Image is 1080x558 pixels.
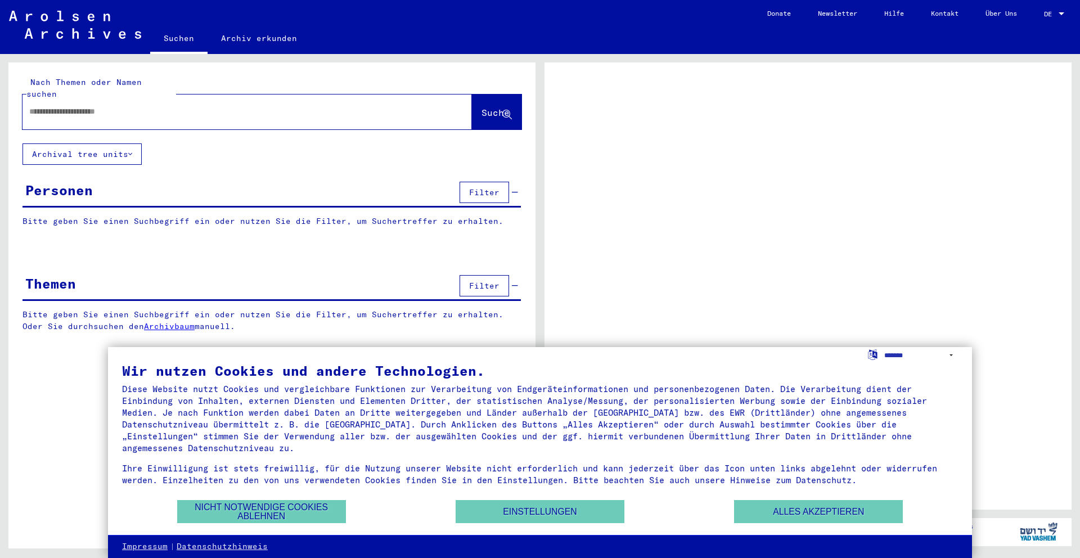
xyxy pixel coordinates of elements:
[122,364,958,377] div: Wir nutzen Cookies und andere Technologien.
[9,11,141,39] img: Arolsen_neg.svg
[460,182,509,203] button: Filter
[460,275,509,296] button: Filter
[25,273,76,294] div: Themen
[1044,10,1056,18] span: DE
[177,500,346,523] button: Nicht notwendige Cookies ablehnen
[481,107,510,118] span: Suche
[734,500,903,523] button: Alles akzeptieren
[26,77,142,99] mat-label: Nach Themen oder Namen suchen
[22,309,521,332] p: Bitte geben Sie einen Suchbegriff ein oder nutzen Sie die Filter, um Suchertreffer zu erhalten. O...
[144,321,195,331] a: Archivbaum
[25,180,93,200] div: Personen
[456,500,624,523] button: Einstellungen
[884,347,958,363] select: Sprache auswählen
[208,25,310,52] a: Archiv erkunden
[867,349,879,359] label: Sprache auswählen
[22,143,142,165] button: Archival tree units
[122,541,168,552] a: Impressum
[122,462,958,486] div: Ihre Einwilligung ist stets freiwillig, für die Nutzung unserer Website nicht erforderlich und ka...
[1018,517,1060,546] img: yv_logo.png
[177,541,268,552] a: Datenschutzhinweis
[469,187,499,197] span: Filter
[122,383,958,454] div: Diese Website nutzt Cookies und vergleichbare Funktionen zur Verarbeitung von Endgeräteinformatio...
[22,215,521,227] p: Bitte geben Sie einen Suchbegriff ein oder nutzen Sie die Filter, um Suchertreffer zu erhalten.
[150,25,208,54] a: Suchen
[469,281,499,291] span: Filter
[472,94,521,129] button: Suche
